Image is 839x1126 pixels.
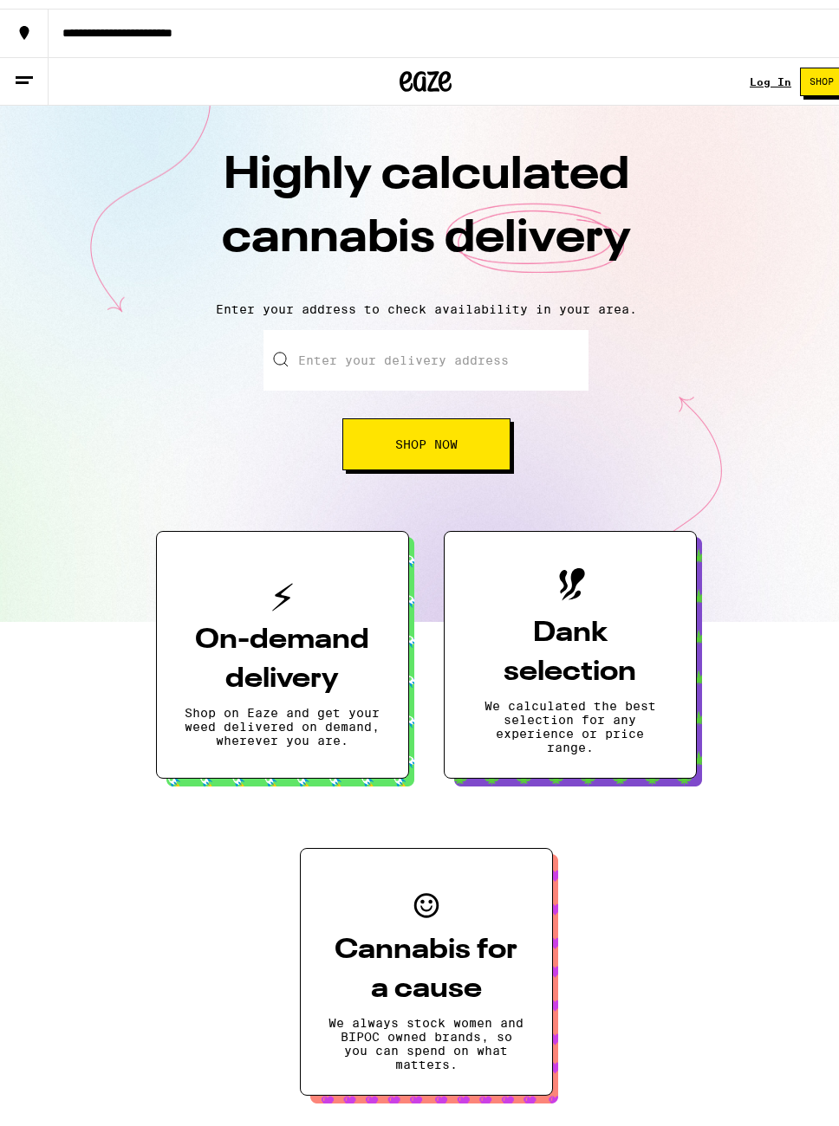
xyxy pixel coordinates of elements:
p: Enter your address to check availability in your area. [17,294,835,307]
button: Dank selectionWe calculated the best selection for any experience or price range. [444,522,697,770]
p: We calculated the best selection for any experience or price range. [472,690,668,746]
button: On-demand deliveryShop on Eaze and get your weed delivered on demand, wherever you are. [156,522,409,770]
button: Shop Now [342,410,511,462]
span: Shop Now [395,430,458,442]
h1: Highly calculated cannabis delivery [123,136,730,280]
input: Enter your delivery address [263,321,589,382]
span: Hi. Need any help? [10,12,125,26]
h3: Cannabis for a cause [328,922,524,1000]
p: We always stock women and BIPOC owned brands, so you can spend on what matters. [328,1007,524,1063]
h3: On-demand delivery [185,612,380,690]
span: Shop [810,68,834,78]
button: Cannabis for a causeWe always stock women and BIPOC owned brands, so you can spend on what matters. [300,839,553,1087]
h3: Dank selection [472,605,668,683]
a: Log In [750,68,791,79]
p: Shop on Eaze and get your weed delivered on demand, wherever you are. [185,697,380,739]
